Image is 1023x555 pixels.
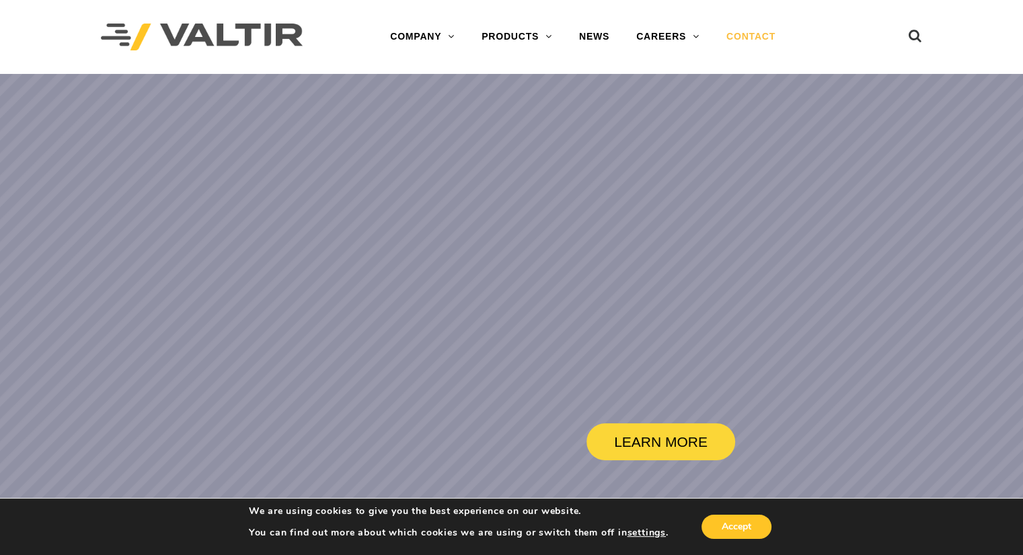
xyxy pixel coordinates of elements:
p: We are using cookies to give you the best experience on our website. [249,505,669,517]
button: settings [627,527,665,539]
button: Accept [702,515,771,539]
p: You can find out more about which cookies we are using or switch them off in . [249,527,669,539]
a: CAREERS [623,24,713,50]
a: COMPANY [377,24,468,50]
a: LEARN MORE [586,423,735,460]
a: NEWS [566,24,623,50]
a: PRODUCTS [468,24,566,50]
img: Valtir [101,24,303,51]
a: CONTACT [713,24,789,50]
